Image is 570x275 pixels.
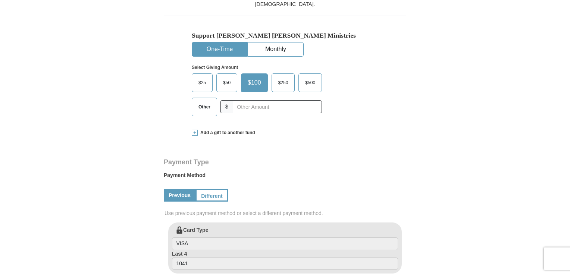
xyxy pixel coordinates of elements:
span: $50 [219,77,234,88]
span: $ [220,100,233,113]
input: Other Amount [233,100,322,113]
label: Card Type [172,226,398,250]
button: Monthly [248,42,303,56]
h4: Payment Type [164,159,406,165]
span: Other [195,101,214,113]
label: Payment Method [164,171,406,183]
span: $100 [244,77,265,88]
span: $500 [301,77,319,88]
h5: Support [PERSON_NAME] [PERSON_NAME] Ministries [192,32,378,39]
a: Different [195,189,228,202]
a: Previous [164,189,195,202]
span: Use previous payment method or select a different payment method. [165,209,407,217]
input: Card Type [172,237,398,250]
input: Last 4 [172,257,398,270]
label: Last 4 [172,250,398,270]
span: Add a gift to another fund [198,130,255,136]
strong: Select Giving Amount [192,65,238,70]
span: $250 [275,77,292,88]
button: One-Time [192,42,247,56]
span: $25 [195,77,210,88]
